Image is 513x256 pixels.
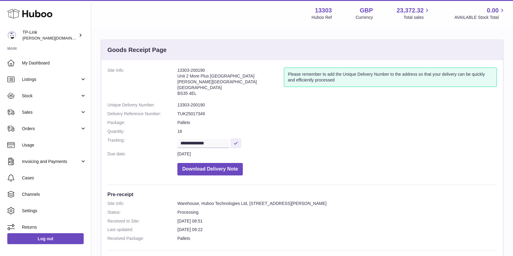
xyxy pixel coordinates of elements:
dd: 16 [177,129,497,134]
dd: Warehouse, Huboo Technologies Ltd, [STREET_ADDRESS][PERSON_NAME] [177,201,497,206]
strong: GBP [360,6,373,15]
span: Orders [22,126,80,132]
dd: Pallets [177,120,497,126]
dt: Received Package: [107,236,177,241]
button: Download Delivery Note [177,163,243,175]
dt: Unique Delivery Number: [107,102,177,108]
span: My Dashboard [22,60,86,66]
img: susie.li@tp-link.com [7,31,16,40]
address: 13303-200190 Unit 2 More Plus [GEOGRAPHIC_DATA] [PERSON_NAME][GEOGRAPHIC_DATA] [GEOGRAPHIC_DATA] ... [177,67,284,99]
dt: Site Info: [107,201,177,206]
a: 23,372.32 Total sales [396,6,431,20]
dt: Due date: [107,151,177,157]
div: Please remember to add the Unique Delivery Number to the address so that your delivery can be qui... [284,67,497,87]
dd: Pallets [177,236,497,241]
dt: Received to Site: [107,218,177,224]
dt: Package: [107,120,177,126]
span: Total sales [403,15,431,20]
span: 23,372.32 [396,6,424,15]
span: Sales [22,109,80,115]
span: 0.00 [487,6,499,15]
span: [PERSON_NAME][DOMAIN_NAME][EMAIL_ADDRESS][DOMAIN_NAME] [23,36,154,40]
dd: [DATE] 09:22 [177,227,497,233]
dt: Delivery Reference Number: [107,111,177,117]
dd: [DATE] 08:51 [177,218,497,224]
div: Currency [356,15,373,20]
h3: Pre-receipt [107,191,497,198]
span: Returns [22,224,86,230]
span: Stock [22,93,80,99]
dt: Tracking: [107,137,177,148]
a: Log out [7,233,84,244]
a: 0.00 AVAILABLE Stock Total [454,6,506,20]
div: Huboo Ref [312,15,332,20]
h3: Goods Receipt Page [107,46,167,54]
span: Usage [22,142,86,148]
dt: Last updated: [107,227,177,233]
dt: Status: [107,209,177,215]
dd: Processing [177,209,497,215]
dd: 13303-200190 [177,102,497,108]
span: Channels [22,192,86,197]
span: Listings [22,77,80,82]
dd: [DATE] [177,151,497,157]
dt: Quantity: [107,129,177,134]
strong: 13303 [315,6,332,15]
span: Invoicing and Payments [22,159,80,164]
dd: TUK25017349 [177,111,497,117]
div: TP-Link [23,29,77,41]
span: AVAILABLE Stock Total [454,15,506,20]
span: Cases [22,175,86,181]
dt: Site Info: [107,67,177,99]
span: Settings [22,208,86,214]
